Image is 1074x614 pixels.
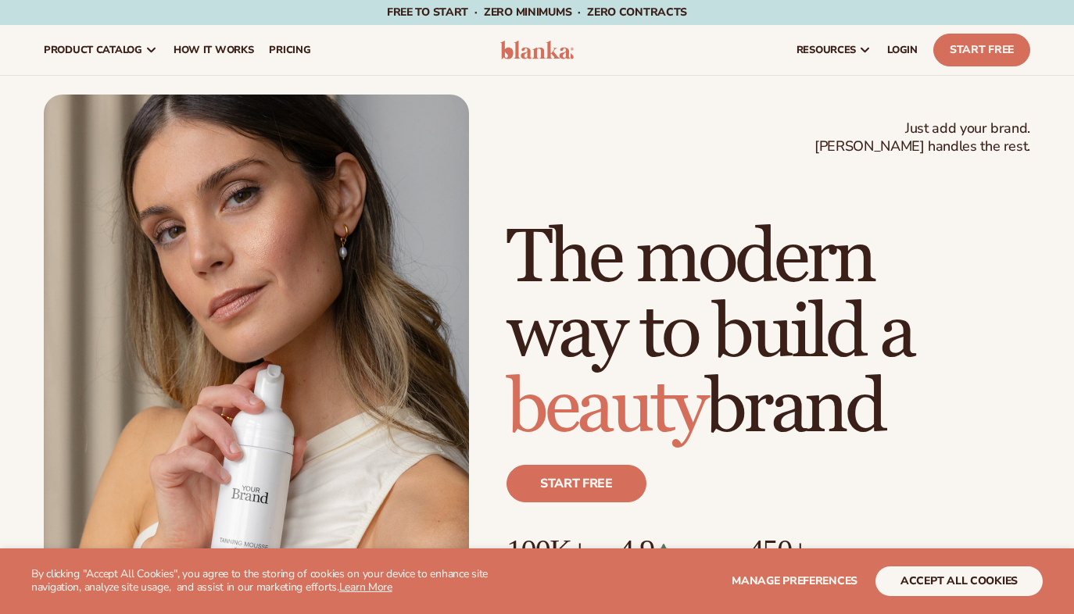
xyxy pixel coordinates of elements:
span: resources [797,44,856,56]
span: Free to start · ZERO minimums · ZERO contracts [387,5,687,20]
p: 4.9 [618,534,717,568]
span: product catalog [44,44,142,56]
a: How It Works [166,25,262,75]
a: Start Free [933,34,1030,66]
button: accept all cookies [875,566,1043,596]
a: LOGIN [879,25,925,75]
span: LOGIN [887,44,918,56]
a: Start free [507,465,646,502]
a: product catalog [36,25,166,75]
span: Just add your brand. [PERSON_NAME] handles the rest. [814,120,1030,156]
span: Manage preferences [732,573,857,588]
a: resources [789,25,879,75]
span: beauty [507,362,705,454]
button: Manage preferences [732,566,857,596]
h1: The modern way to build a brand [507,221,1030,446]
a: pricing [261,25,318,75]
span: How It Works [174,44,254,56]
img: logo [500,41,574,59]
p: 450+ [748,534,866,568]
a: Learn More [339,580,392,594]
p: By clicking "Accept All Cookies", you agree to the storing of cookies on your device to enhance s... [31,568,539,594]
span: pricing [269,44,310,56]
p: 100K+ [507,534,587,568]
